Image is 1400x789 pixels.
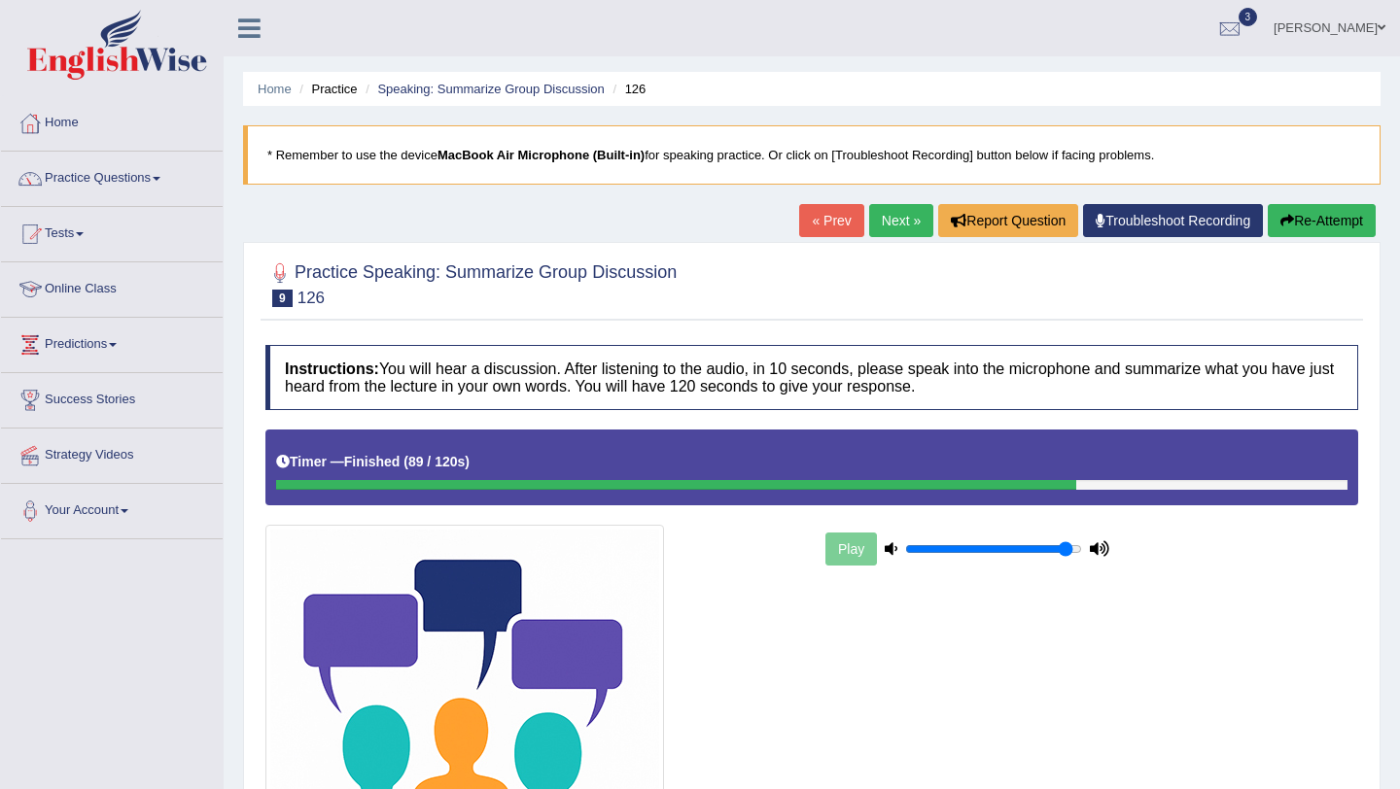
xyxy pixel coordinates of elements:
[344,454,401,469] b: Finished
[1,262,223,311] a: Online Class
[1,96,223,145] a: Home
[799,204,863,237] a: « Prev
[276,455,470,469] h5: Timer —
[243,125,1381,185] blockquote: * Remember to use the device for speaking practice. Or click on [Troubleshoot Recording] button b...
[1,484,223,532] a: Your Account
[265,258,677,307] h2: Practice Speaking: Summarize Group Discussion
[465,454,470,469] b: )
[403,454,408,469] b: (
[1,207,223,256] a: Tests
[297,289,325,307] small: 126
[437,148,645,162] b: MacBook Air Microphone (Built-in)
[938,204,1078,237] button: Report Question
[258,82,292,96] a: Home
[272,290,293,307] span: 9
[1,318,223,366] a: Predictions
[408,454,465,469] b: 89 / 120s
[1,373,223,422] a: Success Stories
[1268,204,1376,237] button: Re-Attempt
[295,80,357,98] li: Practice
[1,152,223,200] a: Practice Questions
[377,82,604,96] a: Speaking: Summarize Group Discussion
[1083,204,1263,237] a: Troubleshoot Recording
[608,80,646,98] li: 126
[1239,8,1258,26] span: 3
[869,204,933,237] a: Next »
[285,360,379,377] b: Instructions:
[265,345,1358,410] h4: You will hear a discussion. After listening to the audio, in 10 seconds, please speak into the mi...
[1,429,223,477] a: Strategy Videos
